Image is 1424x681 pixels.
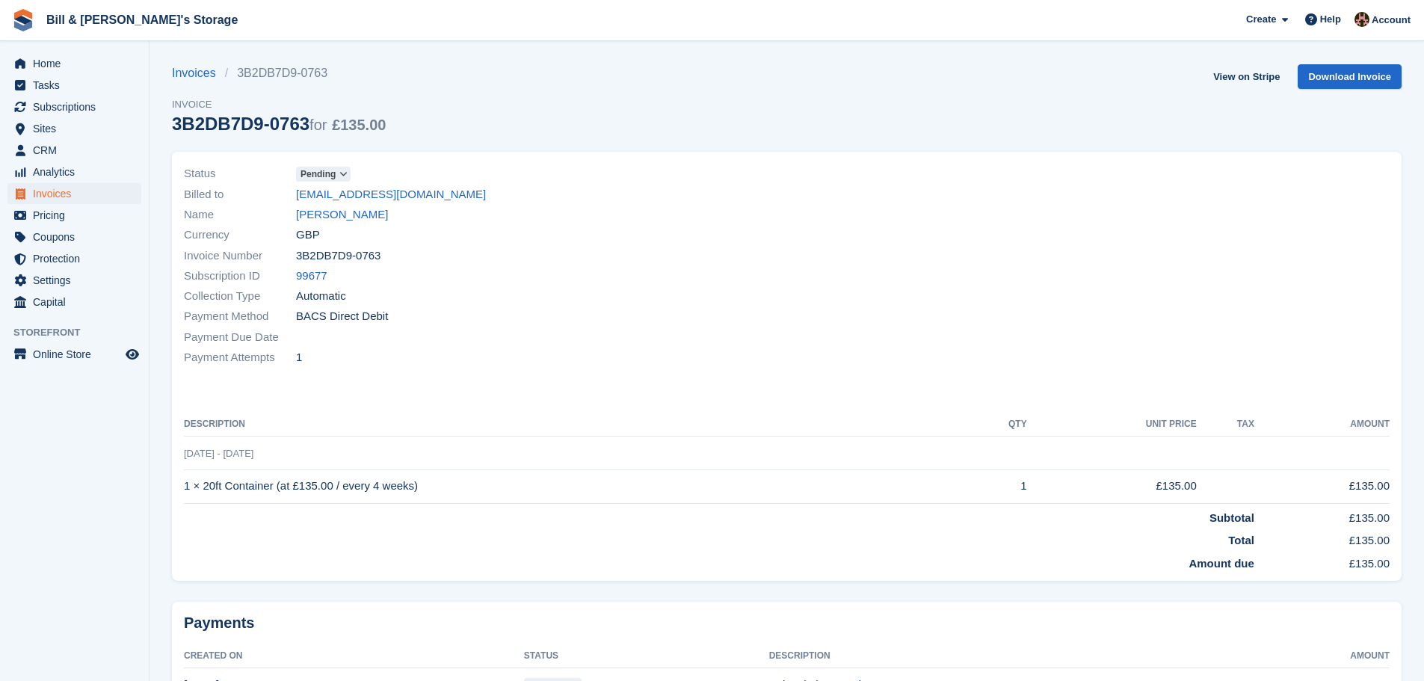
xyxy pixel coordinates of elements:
[33,140,123,161] span: CRM
[296,247,380,265] span: 3B2DB7D9-0763
[7,344,141,365] a: menu
[1298,64,1402,89] a: Download Invoice
[40,7,244,32] a: Bill & [PERSON_NAME]'s Storage
[7,270,141,291] a: menu
[296,268,327,285] a: 99677
[1354,12,1369,27] img: Jack Bottesch
[1216,644,1390,668] th: Amount
[296,308,388,325] span: BACS Direct Debit
[123,345,141,363] a: Preview store
[1254,413,1390,437] th: Amount
[1027,469,1197,503] td: £135.00
[184,469,965,503] td: 1 × 20ft Container (at £135.00 / every 4 weeks)
[33,183,123,204] span: Invoices
[7,227,141,247] a: menu
[184,614,1390,632] h2: Payments
[184,186,296,203] span: Billed to
[309,117,327,133] span: for
[172,64,386,82] nav: breadcrumbs
[33,205,123,226] span: Pricing
[13,325,149,340] span: Storefront
[33,270,123,291] span: Settings
[184,268,296,285] span: Subscription ID
[33,96,123,117] span: Subscriptions
[172,97,386,112] span: Invoice
[296,227,320,244] span: GBP
[7,161,141,182] a: menu
[1246,12,1276,27] span: Create
[1209,511,1254,524] strong: Subtotal
[7,96,141,117] a: menu
[172,114,386,134] div: 3B2DB7D9-0763
[184,329,296,346] span: Payment Due Date
[1254,549,1390,573] td: £135.00
[1027,413,1197,437] th: Unit Price
[7,248,141,269] a: menu
[332,117,386,133] span: £135.00
[33,344,123,365] span: Online Store
[769,644,1217,668] th: Description
[296,206,388,224] a: [PERSON_NAME]
[1189,557,1254,570] strong: Amount due
[184,308,296,325] span: Payment Method
[33,53,123,74] span: Home
[1228,534,1254,546] strong: Total
[7,53,141,74] a: menu
[1197,413,1254,437] th: Tax
[184,288,296,305] span: Collection Type
[1254,503,1390,526] td: £135.00
[1320,12,1341,27] span: Help
[296,165,351,182] a: Pending
[7,140,141,161] a: menu
[7,118,141,139] a: menu
[184,349,296,366] span: Payment Attempts
[7,205,141,226] a: menu
[33,248,123,269] span: Protection
[1207,64,1286,89] a: View on Stripe
[33,227,123,247] span: Coupons
[33,292,123,312] span: Capital
[184,644,524,668] th: Created On
[184,247,296,265] span: Invoice Number
[184,413,965,437] th: Description
[296,349,302,366] span: 1
[33,118,123,139] span: Sites
[184,227,296,244] span: Currency
[965,413,1026,437] th: QTY
[296,288,346,305] span: Automatic
[7,292,141,312] a: menu
[1254,469,1390,503] td: £135.00
[12,9,34,31] img: stora-icon-8386f47178a22dfd0bd8f6a31ec36ba5ce8667c1dd55bd0f319d3a0aa187defe.svg
[524,644,769,668] th: Status
[184,448,253,459] span: [DATE] - [DATE]
[7,75,141,96] a: menu
[300,167,336,181] span: Pending
[33,161,123,182] span: Analytics
[184,206,296,224] span: Name
[7,183,141,204] a: menu
[1254,526,1390,549] td: £135.00
[965,469,1026,503] td: 1
[33,75,123,96] span: Tasks
[296,186,486,203] a: [EMAIL_ADDRESS][DOMAIN_NAME]
[184,165,296,182] span: Status
[1372,13,1411,28] span: Account
[172,64,225,82] a: Invoices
